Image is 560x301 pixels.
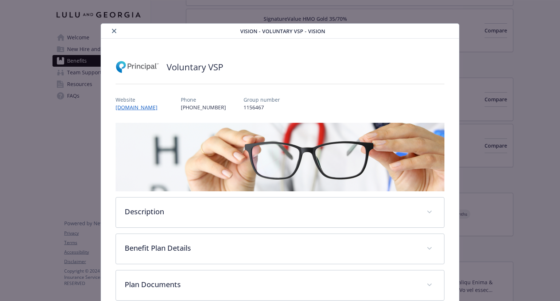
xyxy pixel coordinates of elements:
[240,27,325,35] span: Vision - Voluntary VSP - Vision
[116,270,444,300] div: Plan Documents
[167,61,223,73] h2: Voluntary VSP
[110,27,118,35] button: close
[181,96,226,103] p: Phone
[181,103,226,111] p: [PHONE_NUMBER]
[116,123,444,191] img: banner
[244,103,280,111] p: 1156467
[125,243,417,254] p: Benefit Plan Details
[116,56,159,78] img: Principal Financial Group Inc
[116,104,163,111] a: [DOMAIN_NAME]
[116,96,163,103] p: Website
[116,234,444,264] div: Benefit Plan Details
[125,206,417,217] p: Description
[244,96,280,103] p: Group number
[116,198,444,227] div: Description
[125,279,417,290] p: Plan Documents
